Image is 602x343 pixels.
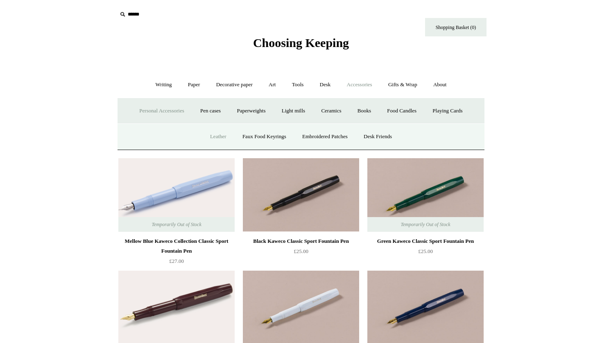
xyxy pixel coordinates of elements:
[203,126,234,148] a: Leather
[143,217,209,232] span: Temporarily Out of Stock
[295,126,355,148] a: Embroidered Patches
[243,158,359,232] img: Black Kaweco Classic Sport Fountain Pen
[425,100,470,122] a: Playing Cards
[261,74,283,96] a: Art
[274,100,312,122] a: Light mills
[193,100,228,122] a: Pen cases
[118,158,235,232] a: Mellow Blue Kaweco Collection Classic Sport Fountain Pen Mellow Blue Kaweco Collection Classic Sp...
[132,100,191,122] a: Personal Accessories
[253,36,349,49] span: Choosing Keeping
[418,248,433,254] span: £25.00
[381,74,425,96] a: Gifts & Wrap
[181,74,208,96] a: Paper
[118,236,235,270] a: Mellow Blue Kaweco Collection Classic Sport Fountain Pen £27.00
[392,217,458,232] span: Temporarily Out of Stock
[148,74,179,96] a: Writing
[367,158,484,232] a: Green Kaweco Classic Sport Fountain Pen Green Kaweco Classic Sport Fountain Pen Temporarily Out o...
[339,74,380,96] a: Accessories
[425,18,487,36] a: Shopping Basket (0)
[314,100,349,122] a: Ceramics
[380,100,424,122] a: Food Candles
[367,236,484,270] a: Green Kaweco Classic Sport Fountain Pen £25.00
[243,158,359,232] a: Black Kaweco Classic Sport Fountain Pen Black Kaweco Classic Sport Fountain Pen
[285,74,311,96] a: Tools
[356,126,399,148] a: Desk Friends
[209,74,260,96] a: Decorative paper
[120,236,233,256] div: Mellow Blue Kaweco Collection Classic Sport Fountain Pen
[426,74,454,96] a: About
[253,43,349,48] a: Choosing Keeping
[245,236,357,246] div: Black Kaweco Classic Sport Fountain Pen
[369,236,482,246] div: Green Kaweco Classic Sport Fountain Pen
[235,126,294,148] a: Faux Food Keyrings
[312,74,338,96] a: Desk
[169,258,184,264] span: £27.00
[229,100,273,122] a: Paperweights
[294,248,308,254] span: £25.00
[243,236,359,270] a: Black Kaweco Classic Sport Fountain Pen £25.00
[350,100,378,122] a: Books
[367,158,484,232] img: Green Kaweco Classic Sport Fountain Pen
[118,158,235,232] img: Mellow Blue Kaweco Collection Classic Sport Fountain Pen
